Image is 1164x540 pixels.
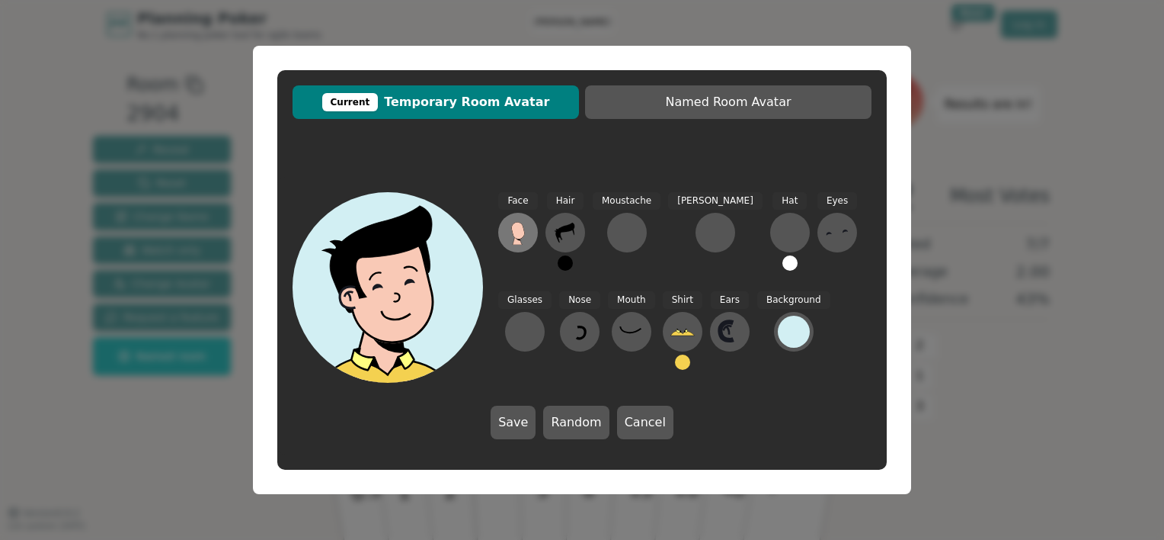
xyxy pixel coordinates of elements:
[617,406,673,439] button: Cancel
[543,406,609,439] button: Random
[322,93,379,111] div: Current
[547,192,584,210] span: Hair
[668,192,763,210] span: [PERSON_NAME]
[608,291,655,309] span: Mouth
[663,291,702,309] span: Shirt
[585,85,871,119] button: Named Room Avatar
[293,85,579,119] button: CurrentTemporary Room Avatar
[757,291,830,309] span: Background
[559,291,600,309] span: Nose
[491,406,536,439] button: Save
[498,291,552,309] span: Glasses
[772,192,807,210] span: Hat
[593,192,660,210] span: Moustache
[300,93,571,111] span: Temporary Room Avatar
[817,192,857,210] span: Eyes
[593,93,864,111] span: Named Room Avatar
[711,291,749,309] span: Ears
[498,192,537,210] span: Face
